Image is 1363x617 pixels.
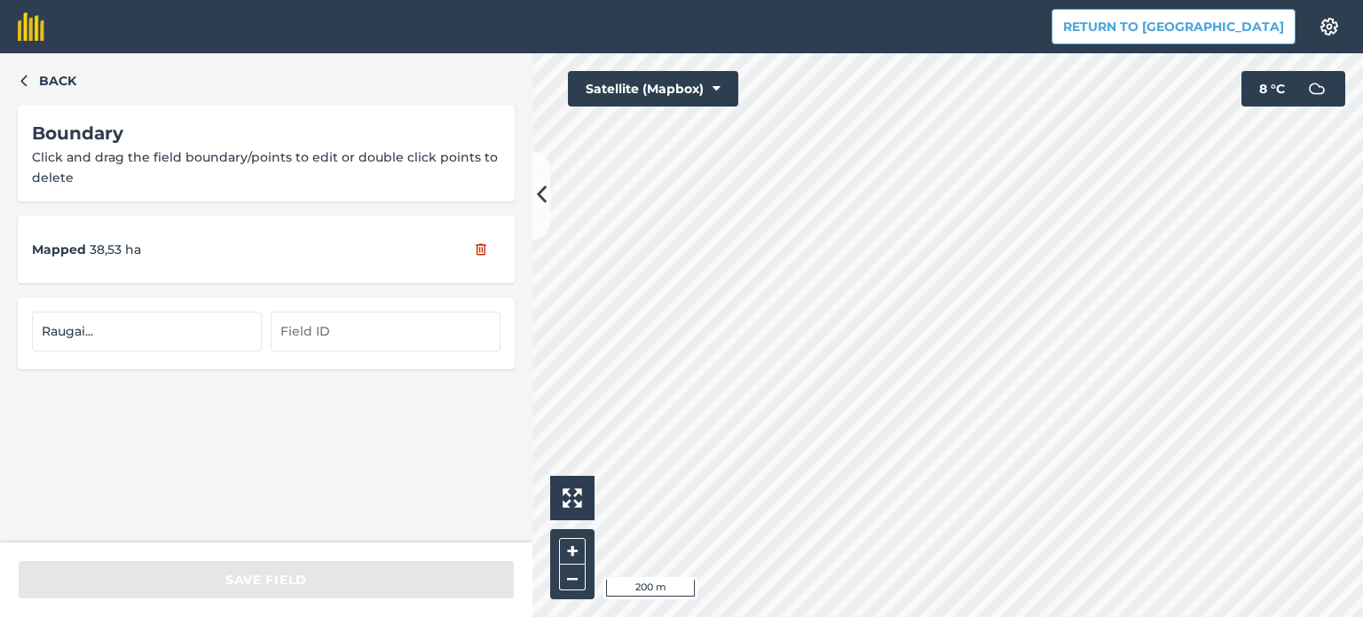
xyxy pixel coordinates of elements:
span: Mapped [32,240,86,259]
button: 8 °C [1241,71,1345,107]
img: fieldmargin Logo [18,12,44,41]
span: Click and drag the field boundary/points to edit or double click points to delete [32,149,498,185]
button: + [559,538,586,565]
img: A cog icon [1319,18,1340,36]
button: Return to [GEOGRAPHIC_DATA] [1052,9,1296,44]
span: Back [39,71,76,91]
input: Field ID [271,312,500,351]
button: SAVE FIELD [18,560,515,599]
input: Field name [32,312,262,351]
span: 38,53 ha [90,240,141,259]
button: Satellite (Mapbox) [568,71,738,107]
button: – [559,565,586,590]
span: 8 ° C [1259,71,1285,107]
img: Four arrows, one pointing top left, one top right, one bottom right and the last bottom left [563,488,582,508]
img: svg+xml;base64,PD94bWwgdmVyc2lvbj0iMS4wIiBlbmNvZGluZz0idXRmLTgiPz4KPCEtLSBHZW5lcmF0b3I6IEFkb2JlIE... [1299,71,1335,107]
div: Boundary [32,119,500,147]
button: Back [18,71,76,91]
